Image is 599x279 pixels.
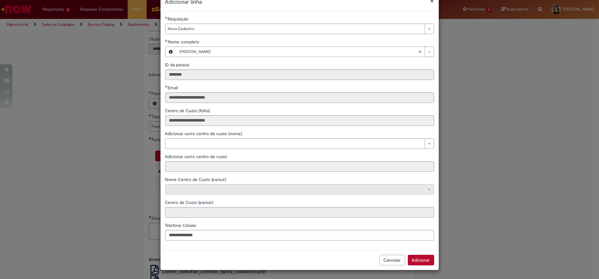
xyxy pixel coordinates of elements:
[165,85,168,88] span: Obrigatório Preenchido
[165,161,434,172] input: Adicionar outro centro de custo
[165,154,229,159] span: Somente leitura - Adicionar outro centro de custo
[380,255,405,265] button: Cancelar
[165,62,191,68] span: Somente leitura - ID da pessoa
[177,47,434,57] a: [PERSON_NAME]Limpar campo Nome completo
[165,115,434,126] input: Centro de Custo (folha)
[415,47,425,57] abbr: Limpar campo Nome completo
[165,16,168,19] span: Obrigatório Preenchido
[165,230,434,241] input: Telefone Celular
[168,85,179,91] span: Somente leitura - Email
[165,69,434,80] input: ID da pessoa
[408,255,434,265] button: Adicionar
[165,177,228,182] span: Nome Centro de Custo (excluir)
[165,39,168,42] span: Obrigatório Preenchido
[165,207,434,218] input: Centro de Custo (excluir)
[165,200,215,205] span: Somente leitura - Centro de Custo (excluir)
[180,47,418,57] span: [PERSON_NAME]
[165,223,198,228] span: Telefone Celular
[168,24,421,34] span: Novo Cadastro
[168,16,190,22] span: Requisição
[165,131,244,136] span: Somente leitura - Adicionar outro centro de custo (nome)
[165,47,177,57] button: Nome completo, Visualizar este registro Marina Ribeiro De Souza
[165,92,434,103] input: Email
[165,176,228,183] label: Somente leitura - Nome Centro de Custo (excluir)
[165,184,434,195] a: Limpar campo Nome Centro de Custo (excluir)
[168,39,201,45] span: Necessários - Nome completo
[165,131,244,137] label: Adicionar outro centro de custo (nome)
[165,85,179,91] label: Somente leitura - Email
[165,108,212,114] label: Somente leitura - Centro de Custo (folha)
[165,138,434,149] a: Limpar campo Adicionar outro centro de custo (nome)
[165,108,212,113] span: Somente leitura - Centro de Custo (folha)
